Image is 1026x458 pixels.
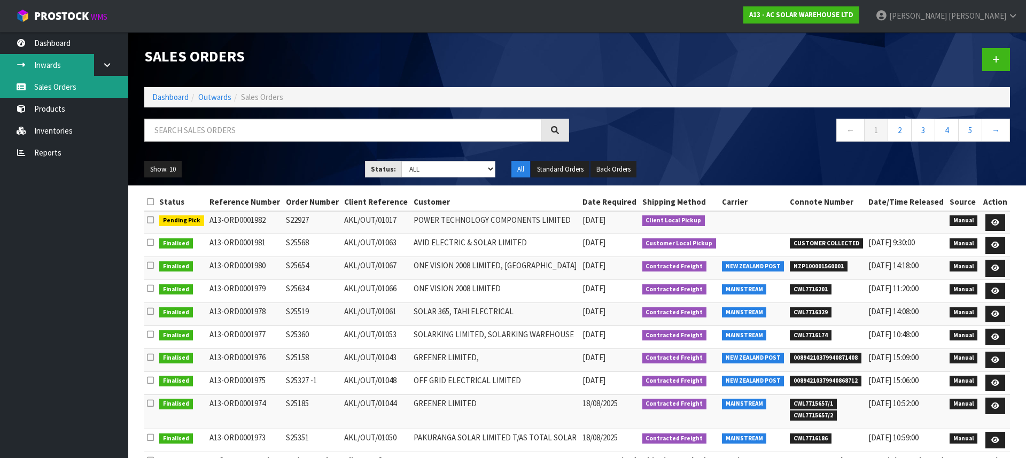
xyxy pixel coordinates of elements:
td: SOLARKING LIMITED, SOLARKING WAREHOUSE [411,325,580,348]
td: POWER TECHNOLOGY COMPONENTS LIMITED [411,211,580,234]
strong: Status: [371,165,396,174]
td: S25654 [283,257,342,280]
span: CWL7716174 [790,330,831,341]
td: AKL/OUT/01048 [341,371,411,394]
td: A13-ORD0001975 [207,371,283,394]
input: Search sales orders [144,119,541,142]
td: A13-ORD0001982 [207,211,283,234]
a: ← [836,119,865,142]
td: S25568 [283,234,342,257]
td: S25327 -1 [283,371,342,394]
td: AKL/OUT/01061 [341,302,411,325]
span: Contracted Freight [642,284,707,295]
button: Back Orders [590,161,636,178]
a: 2 [888,119,912,142]
span: Finalised [159,399,193,409]
span: [DATE] 10:52:00 [868,398,919,408]
span: Finalised [159,330,193,341]
span: [DATE] 11:20:00 [868,283,919,293]
span: Finalised [159,261,193,272]
h1: Sales Orders [144,48,569,65]
th: Reference Number [207,193,283,211]
button: All [511,161,530,178]
span: Manual [950,399,978,409]
td: S25360 [283,325,342,348]
td: AKL/OUT/01066 [341,280,411,302]
td: A13-ORD0001979 [207,280,283,302]
span: 18/08/2025 [582,398,618,408]
a: 3 [911,119,935,142]
td: GREENER LIMITED, [411,348,580,371]
a: Outwards [198,92,231,102]
span: Finalised [159,353,193,363]
span: Manual [950,353,978,363]
span: Manual [950,215,978,226]
span: CWL7715657/2 [790,410,837,421]
td: PAKURANGA SOLAR LIMITED T/AS TOTAL SOLAR [411,429,580,452]
th: Action [981,193,1010,211]
td: S25519 [283,302,342,325]
td: AKL/OUT/01050 [341,429,411,452]
span: [DATE] 14:18:00 [868,260,919,270]
img: cube-alt.png [16,9,29,22]
span: Sales Orders [241,92,283,102]
span: Manual [950,330,978,341]
span: MAINSTREAM [722,433,767,444]
span: Contracted Freight [642,307,707,318]
span: CWL7716186 [790,433,831,444]
span: Finalised [159,376,193,386]
td: A13-ORD0001974 [207,394,283,429]
span: Manual [950,284,978,295]
span: Manual [950,307,978,318]
span: [DATE] [582,283,605,293]
td: S25185 [283,394,342,429]
th: Source [947,193,981,211]
nav: Page navigation [585,119,1010,145]
td: AKL/OUT/01044 [341,394,411,429]
a: → [982,119,1010,142]
span: ProStock [34,9,89,23]
strong: A13 - AC SOLAR WAREHOUSE LTD [749,10,853,19]
span: CUSTOMER COLLECTED [790,238,863,249]
td: AKL/OUT/01043 [341,348,411,371]
span: Manual [950,238,978,249]
span: NZP100001560001 [790,261,848,272]
span: [DATE] 10:48:00 [868,329,919,339]
span: [DATE] 9:30:00 [868,237,915,247]
span: [DATE] 15:06:00 [868,375,919,385]
td: A13-ORD0001977 [207,325,283,348]
th: Order Number [283,193,342,211]
span: [DATE] [582,352,605,362]
th: Connote Number [787,193,866,211]
td: A13-ORD0001981 [207,234,283,257]
span: 00894210379940868712 [790,376,861,386]
span: Contracted Freight [642,399,707,409]
span: [DATE] [582,306,605,316]
span: CWL7716329 [790,307,831,318]
td: S25158 [283,348,342,371]
span: [DATE] 10:59:00 [868,432,919,443]
td: AVID ELECTRIC & SOLAR LIMITED [411,234,580,257]
td: S25351 [283,429,342,452]
span: Contracted Freight [642,330,707,341]
span: MAINSTREAM [722,399,767,409]
td: SOLAR 365, TAHI ELECTRICAL [411,302,580,325]
th: Status [157,193,207,211]
button: Standard Orders [531,161,589,178]
span: MAINSTREAM [722,284,767,295]
a: Dashboard [152,92,189,102]
td: AKL/OUT/01053 [341,325,411,348]
span: [DATE] 14:08:00 [868,306,919,316]
td: AKL/OUT/01063 [341,234,411,257]
span: [DATE] [582,375,605,385]
span: Contracted Freight [642,353,707,363]
span: Manual [950,376,978,386]
span: Finalised [159,238,193,249]
td: AKL/OUT/01017 [341,211,411,234]
td: ONE VISION 2008 LIMITED, [GEOGRAPHIC_DATA] [411,257,580,280]
span: Contracted Freight [642,433,707,444]
span: CWL7716201 [790,284,831,295]
small: WMS [91,12,107,22]
th: Client Reference [341,193,411,211]
span: [PERSON_NAME] [889,11,947,21]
